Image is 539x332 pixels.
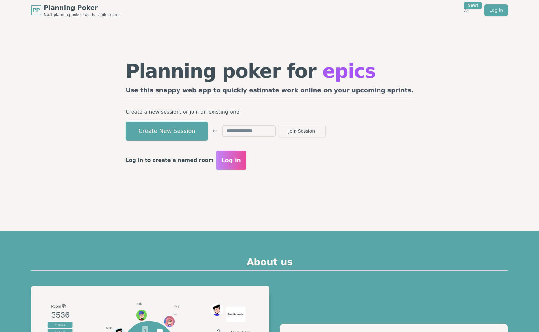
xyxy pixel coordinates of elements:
[278,125,326,137] button: Join Session
[32,6,40,14] span: PP
[126,156,214,165] p: Log in to create a named room
[221,156,241,165] span: Log in
[126,108,413,116] p: Create a new session, or join an existing one
[464,2,482,9] div: New!
[126,122,208,141] button: Create New Session
[322,60,376,82] span: epics
[213,129,217,134] span: or
[31,3,120,17] a: PPPlanning PokerNo.1 planning poker tool for agile teams
[216,151,246,170] button: Log in
[460,4,472,16] button: New!
[31,256,508,271] h2: About us
[484,4,508,16] a: Log in
[126,62,413,81] h1: Planning poker for
[44,12,120,17] span: No.1 planning poker tool for agile teams
[126,86,413,97] h2: Use this snappy web app to quickly estimate work online on your upcoming sprints.
[44,3,120,12] span: Planning Poker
